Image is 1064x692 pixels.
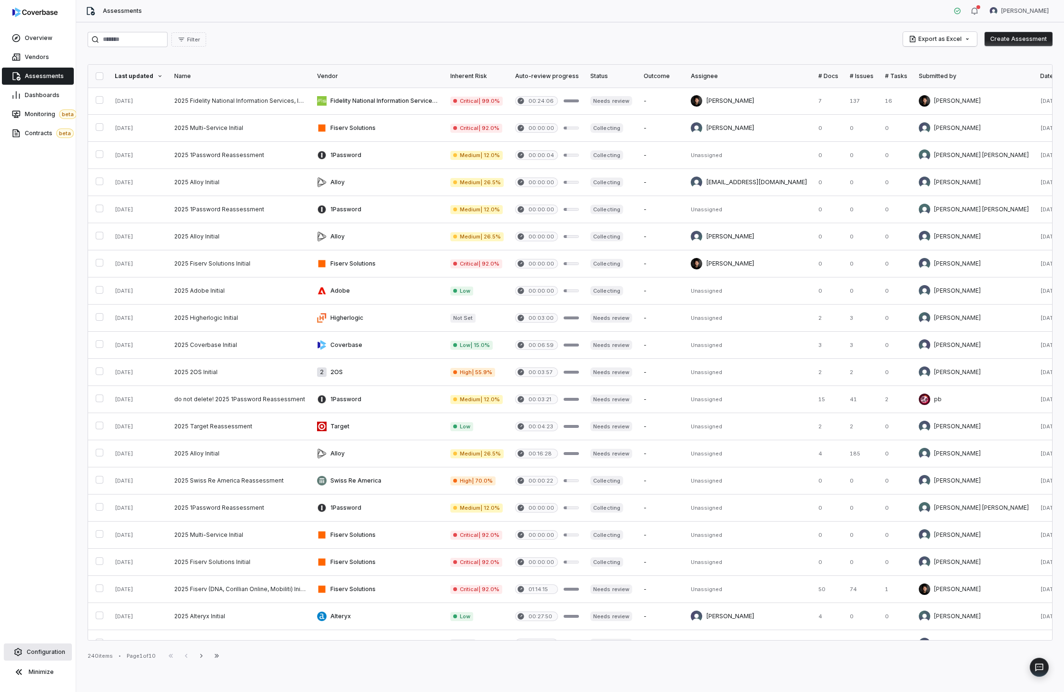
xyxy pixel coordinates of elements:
span: beta [59,109,77,119]
img: Gage Krause avatar [919,204,930,215]
td: - [638,522,685,549]
td: - [638,440,685,467]
td: - [638,603,685,630]
img: Brian Ball avatar [919,475,930,486]
img: Brian Ball avatar [691,122,702,134]
span: Minimize [29,668,54,676]
span: Contracts [25,129,74,138]
button: Export as Excel [903,32,977,46]
div: • [119,652,121,659]
span: Assessments [25,72,64,80]
td: - [638,494,685,522]
a: Monitoringbeta [2,106,74,123]
img: Clarence Chio avatar [691,95,702,107]
div: # Docs [818,72,838,80]
div: # Tasks [885,72,907,80]
img: Lili Jiang avatar [919,366,930,378]
td: - [638,277,685,305]
td: - [638,196,685,223]
img: logo-D7KZi-bG.svg [12,8,58,17]
button: Minimize [4,662,72,682]
td: - [638,576,685,603]
a: Dashboards [2,87,74,104]
td: - [638,223,685,250]
img: Lili Jiang avatar [919,638,930,649]
a: Contractsbeta [2,125,74,142]
div: 240 items [88,652,113,660]
td: - [638,386,685,413]
div: Last updated [115,72,163,80]
img: Amanda Pettenati avatar [990,7,997,15]
img: Gage Krause avatar [919,149,930,161]
img: David Gold avatar [919,339,930,351]
img: Brian Ball avatar [919,529,930,541]
img: Lili Jiang avatar [919,285,930,297]
td: - [638,250,685,277]
span: Vendors [25,53,49,61]
img: Zi Chong Kao avatar [919,448,930,459]
img: Gage Krause avatar [919,502,930,514]
span: Dashboards [25,91,60,99]
div: Name [174,72,306,80]
button: Amanda Pettenati avatar[PERSON_NAME] [984,4,1054,18]
img: Clarence Chio avatar [691,258,702,269]
div: Outcome [644,72,679,80]
button: Create Assessment [984,32,1053,46]
img: Zi Chong Kao avatar [919,611,930,622]
span: beta [56,129,74,138]
td: - [638,115,685,142]
div: Auto-review progress [515,72,579,80]
img: Clarence Chio avatar [919,95,930,107]
div: Assignee [691,72,807,80]
td: - [638,142,685,169]
td: - [638,413,685,440]
div: Page 1 of 10 [127,652,156,660]
td: - [638,305,685,332]
span: Filter [187,36,200,43]
td: - [638,359,685,386]
span: Monitoring [25,109,77,119]
img: Zi Chong Kao avatar [919,312,930,324]
button: Filter [171,32,206,47]
span: Assessments [103,7,142,15]
img: Brian Ball avatar [919,556,930,568]
img: Amanda Pettenati avatar [691,611,702,622]
a: Assessments [2,68,74,85]
span: Configuration [27,648,65,656]
td: - [638,630,685,657]
a: Vendors [2,49,74,66]
a: Overview [2,30,74,47]
img: Clarence Chio avatar [919,583,930,595]
td: - [638,332,685,359]
div: Submitted by [919,72,1029,80]
img: Lili Jiang avatar [919,421,930,432]
td: - [638,467,685,494]
td: - [638,88,685,115]
a: Configuration [4,643,72,661]
td: - [638,169,685,196]
span: Overview [25,34,52,42]
img: Brian Ball avatar [919,122,930,134]
img: pb null avatar [919,394,930,405]
img: Brian Ball avatar [919,177,930,188]
div: # Issues [850,72,874,80]
img: Brian Ball avatar [919,258,930,269]
img: Brian Ball avatar [919,231,930,242]
span: [PERSON_NAME] [1001,7,1049,15]
img: null null avatar [691,177,702,188]
img: Brian Ball avatar [691,231,702,242]
div: Inherent Risk [450,72,504,80]
td: - [638,549,685,576]
div: Vendor [317,72,439,80]
div: Status [590,72,632,80]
